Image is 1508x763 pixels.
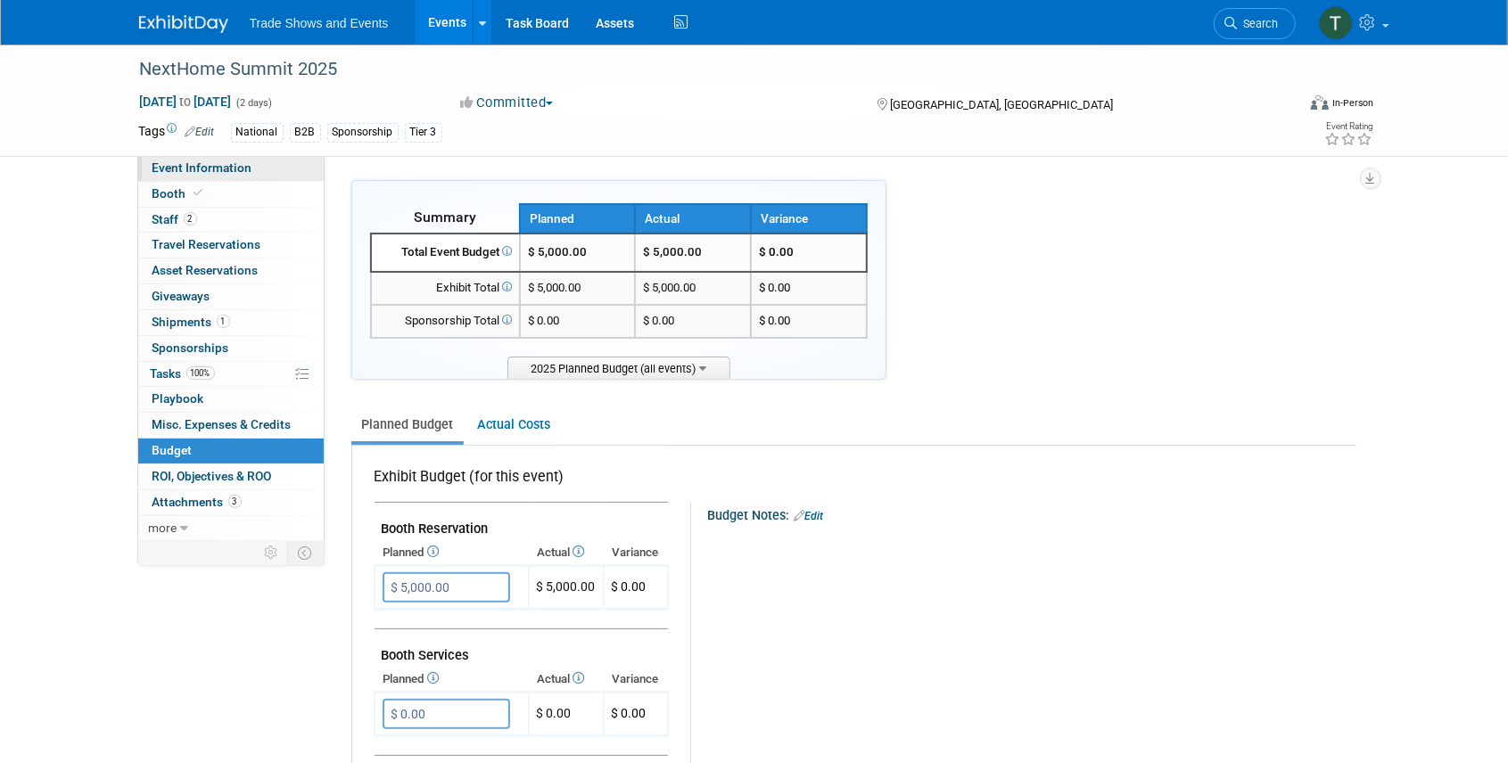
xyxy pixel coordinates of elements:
[152,495,242,509] span: Attachments
[751,204,867,234] th: Variance
[139,15,228,33] img: ExhibitDay
[379,313,512,330] div: Sponsorship Total
[149,521,177,535] span: more
[529,540,604,565] th: Actual
[529,693,604,736] td: $ 0.00
[152,469,272,483] span: ROI, Objectives & ROO
[759,245,794,258] span: $ 0.00
[414,209,476,226] span: Summary
[1311,95,1329,110] img: Format-Inperson.png
[257,541,288,564] td: Personalize Event Tab Strip
[520,204,636,234] th: Planned
[138,439,324,464] a: Budget
[138,387,324,412] a: Playbook
[250,16,389,30] span: Trade Shows and Events
[152,391,204,406] span: Playbook
[351,408,464,441] a: Planned Budget
[194,188,203,198] i: Booth reservation complete
[612,579,647,594] span: $ 0.00
[604,540,668,565] th: Variance
[138,413,324,438] a: Misc. Expenses & Credits
[138,156,324,181] a: Event Information
[528,245,587,258] span: $ 5,000.00
[138,233,324,258] a: Travel Reservations
[379,244,512,261] div: Total Event Budget
[1214,8,1296,39] a: Search
[139,94,233,110] span: [DATE] [DATE]
[375,503,668,541] td: Booth Reservation
[152,417,292,431] span: Misc. Expenses & Credits
[375,629,668,668] td: Booth Services
[375,667,529,692] th: Planned
[290,123,321,142] div: B2B
[152,315,230,329] span: Shipments
[152,289,210,303] span: Giveaways
[151,366,215,381] span: Tasks
[138,208,324,233] a: Staff2
[138,490,324,515] a: Attachments3
[604,667,668,692] th: Variance
[185,126,215,138] a: Edit
[375,540,529,565] th: Planned
[138,310,324,335] a: Shipments1
[375,467,661,496] div: Exhibit Budget (for this event)
[612,706,647,720] span: $ 0.00
[287,541,324,564] td: Toggle Event Tabs
[635,305,751,338] td: $ 0.00
[152,212,197,226] span: Staff
[327,123,399,142] div: Sponsorship
[454,94,560,112] button: Committed
[152,160,252,175] span: Event Information
[528,281,581,294] span: $ 5,000.00
[152,443,193,457] span: Budget
[379,280,512,297] div: Exhibit Total
[138,516,324,541] a: more
[635,204,751,234] th: Actual
[138,336,324,361] a: Sponsorships
[231,123,284,142] div: National
[467,408,561,441] a: Actual Costs
[152,340,229,355] span: Sponsorships
[152,263,259,277] span: Asset Reservations
[138,182,324,207] a: Booth
[528,314,559,327] span: $ 0.00
[235,97,273,109] span: (2 days)
[1191,93,1374,119] div: Event Format
[405,123,442,142] div: Tier 3
[759,281,790,294] span: $ 0.00
[795,510,824,522] a: Edit
[152,237,261,251] span: Travel Reservations
[537,579,596,594] span: $ 5,000.00
[152,186,207,201] span: Booth
[1324,122,1372,131] div: Event Rating
[635,272,751,305] td: $ 5,000.00
[507,357,730,379] span: 2025 Planned Budget (all events)
[217,315,230,328] span: 1
[890,98,1113,111] span: [GEOGRAPHIC_DATA], [GEOGRAPHIC_DATA]
[1331,96,1373,110] div: In-Person
[186,366,215,380] span: 100%
[138,258,324,283] a: Asset Reservations
[139,122,215,143] td: Tags
[635,234,751,272] td: $ 5,000.00
[708,502,1354,525] div: Budget Notes:
[138,362,324,387] a: Tasks100%
[759,314,790,327] span: $ 0.00
[1238,17,1279,30] span: Search
[529,667,604,692] th: Actual
[138,464,324,489] a: ROI, Objectives & ROO
[134,53,1269,86] div: NextHome Summit 2025
[138,284,324,309] a: Giveaways
[228,495,242,508] span: 3
[177,94,194,109] span: to
[184,212,197,226] span: 2
[1319,6,1353,40] img: Tiff Wagner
